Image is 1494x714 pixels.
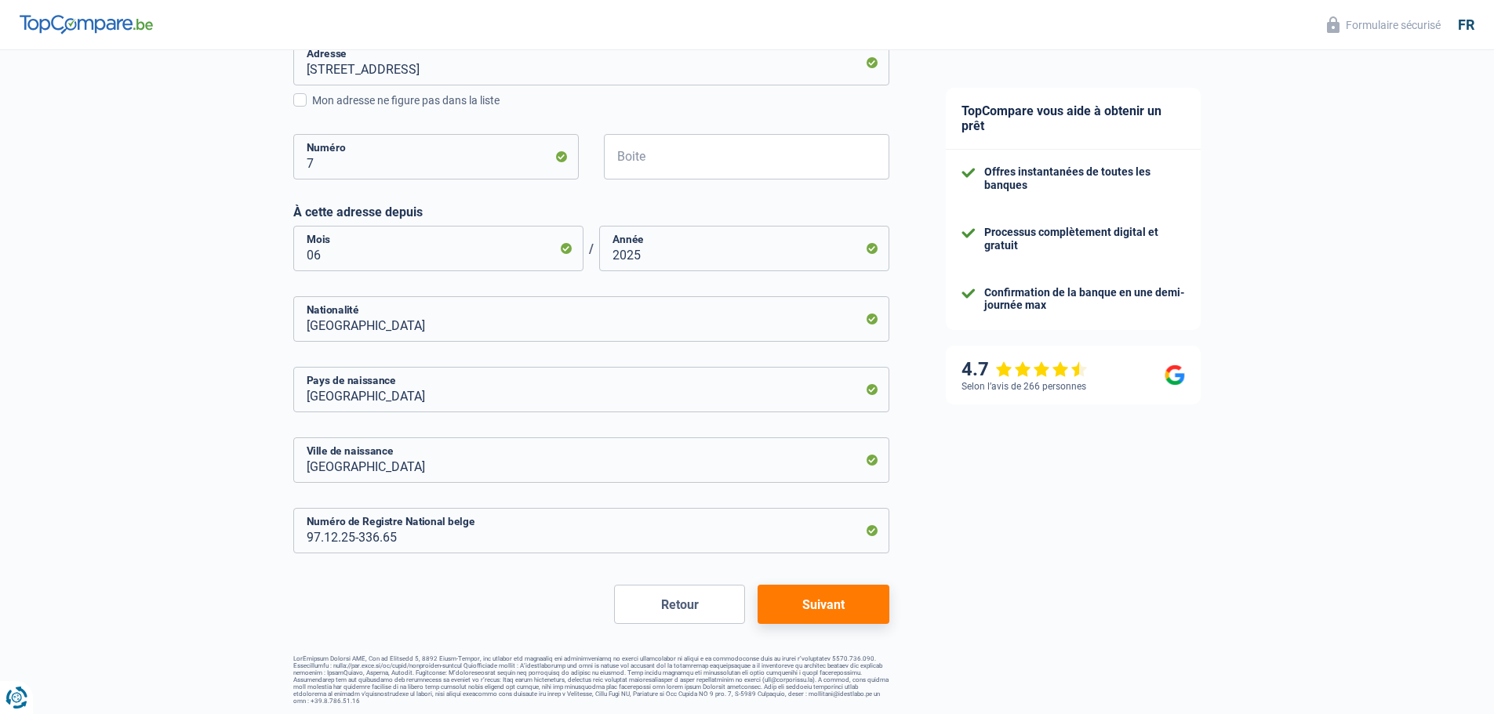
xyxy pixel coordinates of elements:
[961,381,1086,392] div: Selon l’avis de 266 personnes
[4,71,5,72] img: Advertisement
[583,241,599,256] span: /
[961,358,1088,381] div: 4.7
[293,508,889,553] input: 12.12.12-123.12
[599,226,889,271] input: AAAA
[614,585,745,624] button: Retour
[984,286,1185,313] div: Confirmation de la banque en une demi-journée max
[293,226,583,271] input: MM
[984,226,1185,252] div: Processus complètement digital et gratuit
[312,92,889,109] div: Mon adresse ne figure pas dans la liste
[946,88,1201,150] div: TopCompare vous aide à obtenir un prêt
[1458,16,1474,34] div: fr
[293,367,889,412] input: Belgique
[293,296,889,342] input: Belgique
[293,655,889,705] footer: LorEmipsum Dolorsi AME, Con ad Elitsedd 5, 8892 Eiusm-Tempor, inc utlabor etd magnaaliq eni admin...
[293,205,889,219] label: À cette adresse depuis
[1318,12,1450,38] button: Formulaire sécurisé
[20,15,153,34] img: TopCompare Logo
[293,40,889,85] input: Sélectionnez votre adresse dans la barre de recherche
[758,585,889,624] button: Suivant
[984,165,1185,192] div: Offres instantanées de toutes les banques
